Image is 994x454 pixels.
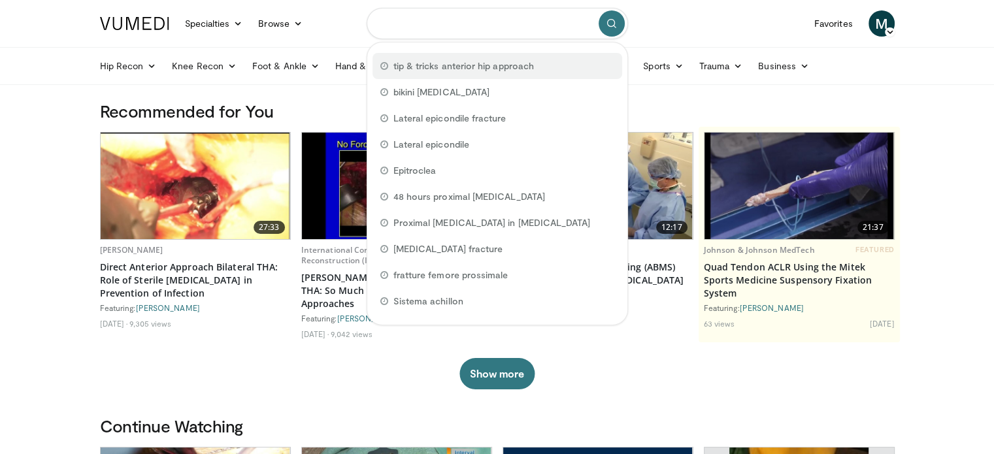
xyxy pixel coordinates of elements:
[177,10,251,37] a: Specialties
[393,112,506,125] span: Lateral epicondile fracture
[100,415,895,436] h3: Continue Watching
[301,244,423,266] a: International Congress for Joint Reconstruction (ICJR)
[855,245,894,254] span: FEATURED
[393,59,534,73] span: tip & tricks anterior hip approach
[393,295,463,308] span: Sistema achillon
[740,303,804,312] a: [PERSON_NAME]
[806,10,861,37] a: Favorites
[393,138,469,151] span: Lateral epicondile
[393,164,437,177] span: Epitroclea
[100,101,895,122] h3: Recommended for You
[870,318,895,329] li: [DATE]
[857,221,889,234] span: 21:37
[100,244,163,255] a: [PERSON_NAME]
[704,302,895,313] div: Featuring:
[100,17,169,30] img: VuMedi Logo
[393,190,545,203] span: 48 hours proximal [MEDICAL_DATA]
[704,133,894,239] a: 21:37
[100,261,291,300] a: Direct Anterior Approach Bilateral THA: Role of Sterile [MEDICAL_DATA] in Prevention of Infection
[459,358,535,389] button: Show more
[92,53,165,79] a: Hip Recon
[635,53,691,79] a: Sports
[367,8,628,39] input: Search topics, interventions
[656,221,688,234] span: 12:17
[691,53,751,79] a: Trauma
[337,314,401,323] a: [PERSON_NAME]
[327,53,412,79] a: Hand & Wrist
[393,268,508,282] span: fratture femore prossimale
[750,53,817,79] a: Business
[101,133,290,239] img: 20b76134-ce20-4b38-a9d1-93da3bc1b6ca.620x360_q85_upscale.jpg
[164,53,244,79] a: Knee Recon
[250,10,310,37] a: Browse
[254,221,285,234] span: 27:33
[393,216,591,229] span: Proximal [MEDICAL_DATA] in [MEDICAL_DATA]
[704,133,894,239] img: b78fd9da-dc16-4fd1-a89d-538d899827f1.620x360_q85_upscale.jpg
[244,53,327,79] a: Foot & Ankle
[393,86,489,99] span: bikini [MEDICAL_DATA]
[704,261,895,300] a: Quad Tendon ACLR Using the Mitek Sports Medicine Suspensory Fixation System
[101,133,290,239] a: 27:33
[301,271,492,310] a: [PERSON_NAME] Approach to Primary THA: So Much Easier than Other Anterior Approaches
[301,313,492,323] div: Featuring:
[393,242,503,255] span: [MEDICAL_DATA] fracture
[331,329,373,339] li: 9,042 views
[136,303,200,312] a: [PERSON_NAME]
[100,302,291,313] div: Featuring:
[704,244,815,255] a: Johnson & Johnson MedTech
[302,133,491,239] a: 07:11
[302,133,491,239] img: 39c06b77-4aaf-44b3-a7d8-092cc5de73cb.620x360_q85_upscale.jpg
[100,318,128,329] li: [DATE]
[869,10,895,37] a: M
[301,329,329,339] li: [DATE]
[129,318,171,329] li: 9,305 views
[704,318,735,329] li: 63 views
